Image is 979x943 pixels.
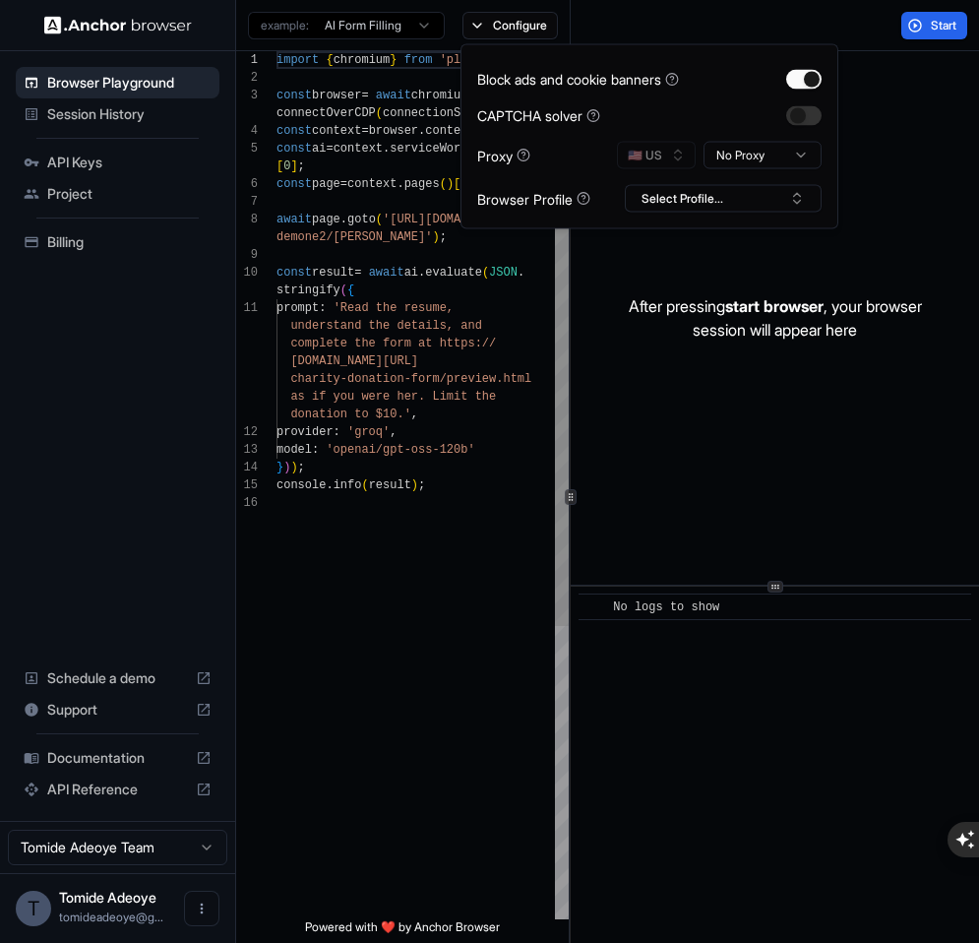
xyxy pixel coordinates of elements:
[901,12,967,39] button: Start
[236,476,258,494] div: 15
[369,478,411,492] span: result
[236,51,258,69] div: 1
[16,226,219,258] div: Billing
[276,177,312,191] span: const
[47,104,212,124] span: Session History
[236,122,258,140] div: 4
[319,301,326,315] span: :
[236,69,258,87] div: 2
[376,213,383,226] span: (
[383,142,390,156] span: .
[276,89,312,102] span: const
[326,53,333,67] span: {
[290,159,297,173] span: ]
[276,213,312,226] span: await
[477,145,530,165] div: Proxy
[404,53,433,67] span: from
[489,266,518,280] span: JSON
[326,478,333,492] span: .
[440,177,447,191] span: (
[477,188,590,209] div: Browser Profile
[340,213,347,226] span: .
[312,266,354,280] span: result
[326,443,474,457] span: 'openai/gpt-oss-120b'
[354,266,361,280] span: =
[376,106,383,120] span: (
[477,69,679,90] div: Block ads and cookie banners
[47,73,212,93] span: Browser Playground
[369,124,418,138] span: browser
[361,124,368,138] span: =
[236,211,258,228] div: 8
[334,478,362,492] span: info
[290,319,481,333] span: understand the details, and
[312,213,340,226] span: page
[47,232,212,252] span: Billing
[418,478,425,492] span: ;
[418,124,425,138] span: .
[290,372,531,386] span: charity-donation-form/preview.html
[404,266,418,280] span: ai
[283,461,290,474] span: )
[236,264,258,282] div: 10
[411,478,418,492] span: )
[347,425,390,439] span: 'groq'
[236,423,258,441] div: 12
[477,105,600,126] div: CAPTCHA solver
[390,142,489,156] span: serviceWorkers
[361,89,368,102] span: =
[418,266,425,280] span: .
[425,124,482,138] span: contexts
[276,443,312,457] span: model
[16,742,219,774] div: Documentation
[462,12,558,39] button: Configure
[276,478,326,492] span: console
[276,124,312,138] span: const
[47,668,188,688] span: Schedule a demo
[236,140,258,157] div: 5
[290,461,297,474] span: )
[390,425,397,439] span: ,
[16,98,219,130] div: Session History
[347,213,376,226] span: goto
[236,246,258,264] div: 9
[411,408,418,421] span: ,
[276,266,312,280] span: const
[305,919,500,943] span: Powered with ❤️ by Anchor Browser
[44,16,192,34] img: Anchor Logo
[276,425,334,439] span: provider
[725,296,824,316] span: start browser
[454,177,460,191] span: [
[16,147,219,178] div: API Keys
[334,53,391,67] span: chromium
[369,266,404,280] span: await
[47,780,188,799] span: API Reference
[290,390,496,404] span: as if you were her. Limit the
[312,177,340,191] span: page
[290,408,410,421] span: donation to $10.'
[312,443,319,457] span: :
[629,294,922,342] p: After pressing , your browser session will appear here
[290,337,496,350] span: complete the form at https://
[236,87,258,104] div: 3
[236,494,258,512] div: 16
[704,142,822,169] button: No Proxy
[440,53,524,67] span: 'playwright'
[340,177,347,191] span: =
[588,597,598,617] span: ​
[236,175,258,193] div: 6
[276,53,319,67] span: import
[931,18,958,33] span: Start
[298,159,305,173] span: ;
[59,889,156,906] span: Tomide Adeoye
[16,67,219,98] div: Browser Playground
[334,425,340,439] span: :
[184,891,219,926] button: Open menu
[59,910,163,924] span: tomideadeoye@gmail.com
[236,299,258,317] div: 11
[613,600,719,614] span: No logs to show
[390,53,397,67] span: }
[276,301,319,315] span: prompt
[276,461,283,474] span: }
[440,230,447,244] span: ;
